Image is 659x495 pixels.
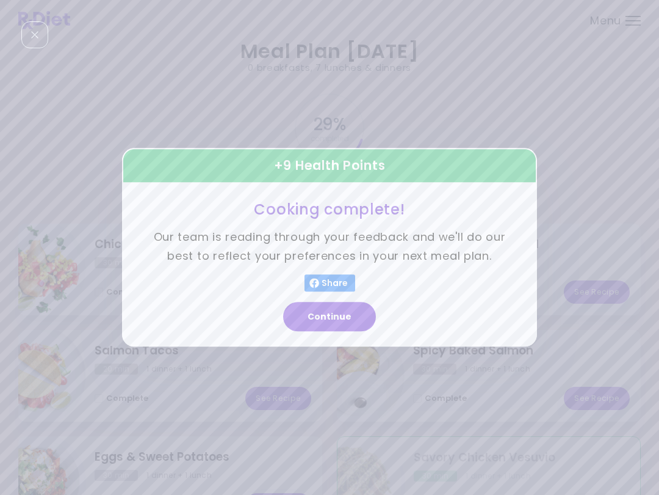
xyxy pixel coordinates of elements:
[304,275,355,292] button: Share
[21,21,48,48] div: Close
[122,148,537,183] div: + 9 Health Points
[283,302,376,332] button: Continue
[153,229,506,266] p: Our team is reading through your feedback and we'll do our best to reflect your preferences in yo...
[319,279,350,288] span: Share
[153,200,506,219] h3: Cooking complete!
